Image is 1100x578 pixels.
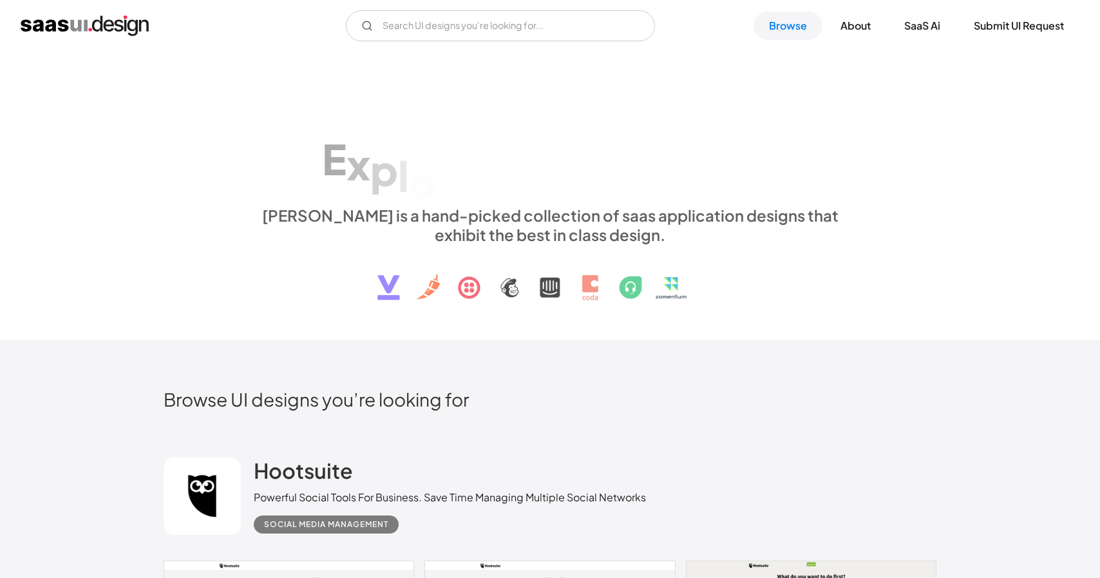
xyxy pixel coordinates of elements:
[409,157,436,207] div: o
[398,151,409,200] div: l
[355,244,745,311] img: text, icon, saas logo
[264,517,388,532] div: Social Media Management
[322,134,346,184] div: E
[889,12,956,40] a: SaaS Ai
[21,15,149,36] a: home
[254,490,646,505] div: Powerful Social Tools For Business. Save Time Managing Multiple Social Networks
[346,139,370,189] div: x
[254,458,353,490] a: Hootsuite
[346,10,655,41] form: Email Form
[346,10,655,41] input: Search UI designs you're looking for...
[164,388,936,410] h2: Browse UI designs you’re looking for
[754,12,822,40] a: Browse
[254,206,846,244] div: [PERSON_NAME] is a hand-picked collection of saas application designs that exhibit the best in cl...
[370,145,398,195] div: p
[254,93,846,193] h1: Explore SaaS UI design patterns & interactions.
[958,12,1079,40] a: Submit UI Request
[254,458,353,483] h2: Hootsuite
[825,12,886,40] a: About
